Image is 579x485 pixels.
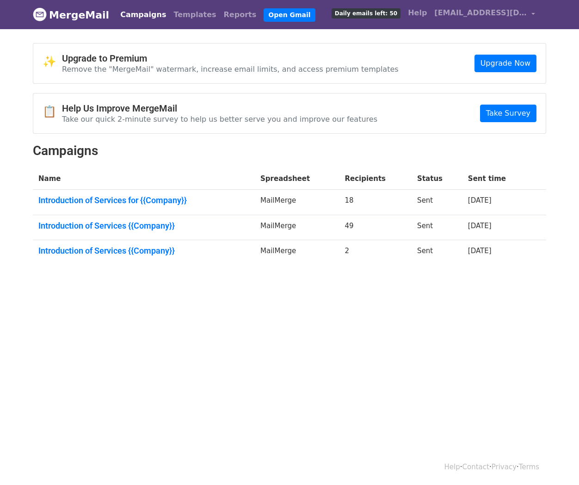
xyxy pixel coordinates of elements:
[444,463,460,471] a: Help
[412,240,462,265] td: Sent
[468,196,492,205] a: [DATE]
[62,114,377,124] p: Take our quick 2-minute survey to help us better serve you and improve our features
[462,168,531,190] th: Sent time
[404,4,431,22] a: Help
[468,222,492,230] a: [DATE]
[43,55,62,68] span: ✨
[519,463,539,471] a: Terms
[33,7,47,21] img: MergeMail logo
[412,215,462,240] td: Sent
[255,215,339,240] td: MailMerge
[255,240,339,265] td: MailMerge
[332,8,400,19] span: Daily emails left: 50
[38,195,249,205] a: Introduction of Services for {{Company}}
[43,105,62,118] span: 📋
[462,463,489,471] a: Contact
[339,190,412,215] td: 18
[339,240,412,265] td: 2
[170,6,220,24] a: Templates
[255,168,339,190] th: Spreadsheet
[468,247,492,255] a: [DATE]
[412,190,462,215] td: Sent
[328,4,404,22] a: Daily emails left: 50
[38,246,249,256] a: Introduction of Services {{Company}}
[62,103,377,114] h4: Help Us Improve MergeMail
[431,4,539,25] a: [EMAIL_ADDRESS][DOMAIN_NAME]
[62,64,399,74] p: Remove the "MergeMail" watermark, increase email limits, and access premium templates
[339,168,412,190] th: Recipients
[33,143,546,159] h2: Campaigns
[117,6,170,24] a: Campaigns
[38,221,249,231] a: Introduction of Services {{Company}}
[255,190,339,215] td: MailMerge
[220,6,260,24] a: Reports
[492,463,517,471] a: Privacy
[339,215,412,240] td: 49
[412,168,462,190] th: Status
[33,168,255,190] th: Name
[434,7,527,19] span: [EMAIL_ADDRESS][DOMAIN_NAME]
[474,55,536,72] a: Upgrade Now
[62,53,399,64] h4: Upgrade to Premium
[33,5,109,25] a: MergeMail
[264,8,315,22] a: Open Gmail
[480,105,536,122] a: Take Survey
